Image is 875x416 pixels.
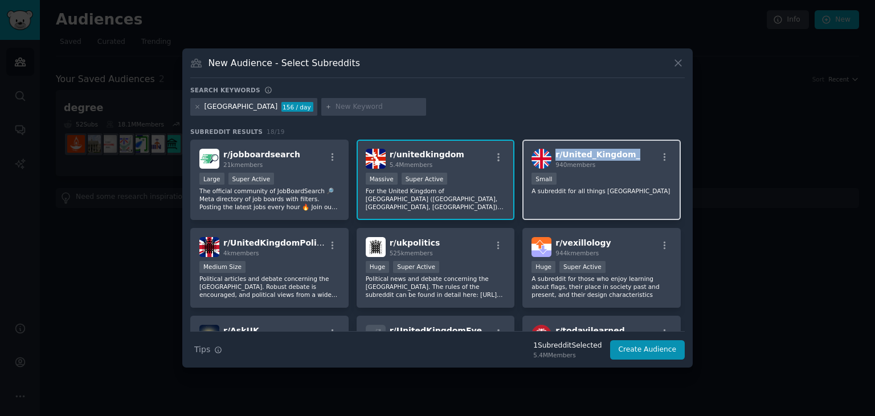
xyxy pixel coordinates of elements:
div: 156 / day [281,102,313,112]
input: New Keyword [336,102,422,112]
img: vexillology [531,237,551,257]
button: Tips [190,340,226,360]
img: UnitedKingdomPolitics [199,237,219,257]
div: Large [199,173,224,185]
span: r/ ukpolitics [390,238,440,247]
div: Super Active [559,261,606,273]
p: The official community of JobBoardSearch 🔎 Meta directory of job boards with filters. Posting the... [199,187,340,211]
div: Super Active [402,173,448,185]
button: Create Audience [610,340,685,360]
div: Huge [531,261,555,273]
h3: Search keywords [190,86,260,94]
span: 4k members [223,250,259,256]
img: ukpolitics [366,237,386,257]
span: r/ UnitedKingdomPolitics [223,238,333,247]
div: 1 Subreddit Selected [533,341,602,351]
span: r/ todayilearned [555,326,624,335]
div: Massive [366,173,398,185]
h3: New Audience - Select Subreddits [208,57,360,69]
div: Super Active [228,173,275,185]
div: Huge [366,261,390,273]
span: Tips [194,344,210,356]
span: r/ United_Kingdom_ [555,150,640,159]
span: r/ jobboardsearch [223,150,300,159]
p: For the United Kingdom of [GEOGRAPHIC_DATA] ([GEOGRAPHIC_DATA], [GEOGRAPHIC_DATA], [GEOGRAPHIC_DA... [366,187,506,211]
span: r/ UnitedKingdomEvents [390,326,496,335]
span: r/ vexillology [555,238,611,247]
div: Medium Size [199,261,246,273]
div: Small [531,173,556,185]
div: 5.4M Members [533,351,602,359]
span: Subreddit Results [190,128,263,136]
img: AskUK [199,325,219,345]
span: 944k members [555,250,599,256]
img: jobboardsearch [199,149,219,169]
div: Super Active [393,261,439,273]
span: r/ unitedkingdom [390,150,464,159]
div: [GEOGRAPHIC_DATA] [205,102,278,112]
img: todayilearned [531,325,551,345]
span: r/ AskUK [223,326,259,335]
img: United_Kingdom_ [531,149,551,169]
span: 21k members [223,161,263,168]
span: 940 members [555,161,595,168]
p: Political articles and debate concerning the [GEOGRAPHIC_DATA]. Robust debate is encouraged, and ... [199,275,340,299]
p: Political news and debate concerning the [GEOGRAPHIC_DATA]. The rules of the subreddit can be fou... [366,275,506,299]
span: 525k members [390,250,433,256]
span: 18 / 19 [267,128,285,135]
p: A subreddit for all things [GEOGRAPHIC_DATA] [531,187,672,195]
span: 5.4M members [390,161,433,168]
p: A subreddit for those who enjoy learning about flags, their place in society past and present, an... [531,275,672,299]
img: unitedkingdom [366,149,386,169]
